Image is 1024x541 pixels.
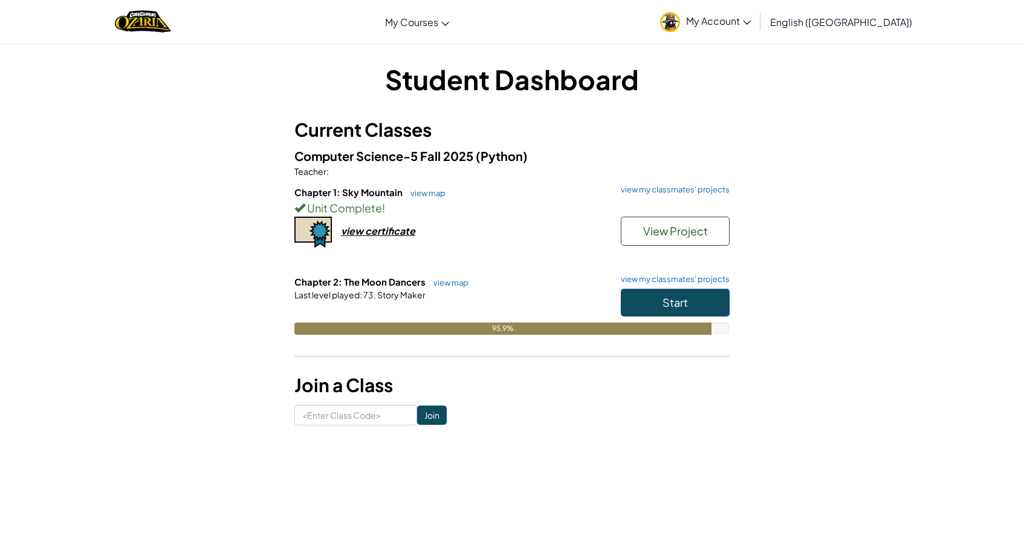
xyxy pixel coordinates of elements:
span: Start [663,295,688,309]
a: Ozaria by CodeCombat logo [115,9,171,34]
img: avatar [660,12,680,32]
span: English ([GEOGRAPHIC_DATA]) [770,16,912,28]
span: Computer Science-5 Fall 2025 [294,148,476,163]
a: view map [427,278,468,287]
span: ! [382,201,385,215]
a: view my classmates' projects [615,275,730,283]
div: 95.9% [294,323,711,335]
a: My Account [654,2,757,41]
img: Home [115,9,171,34]
h1: Student Dashboard [294,61,730,98]
img: certificate-icon.png [294,217,332,248]
input: Join [417,405,447,425]
a: view map [404,188,446,198]
a: view my classmates' projects [615,186,730,194]
span: 73. [362,289,376,300]
span: Chapter 1: Sky Mountain [294,186,404,198]
span: (Python) [476,148,528,163]
a: view certificate [294,225,415,237]
h3: Join a Class [294,372,730,399]
span: My Account [686,15,751,27]
span: My Courses [385,16,438,28]
span: Chapter 2: The Moon Dancers [294,276,427,287]
span: : [326,166,329,177]
span: Story Maker [376,289,426,300]
input: <Enter Class Code> [294,405,417,425]
span: View Project [643,224,708,238]
span: Unit Complete [305,201,382,215]
button: View Project [621,217,730,246]
span: : [360,289,362,300]
button: Start [621,289,730,316]
a: English ([GEOGRAPHIC_DATA]) [764,5,918,38]
div: view certificate [341,225,415,237]
a: My Courses [379,5,455,38]
span: Teacher [294,166,326,177]
h3: Current Classes [294,116,730,143]
span: Last level played [294,289,360,300]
